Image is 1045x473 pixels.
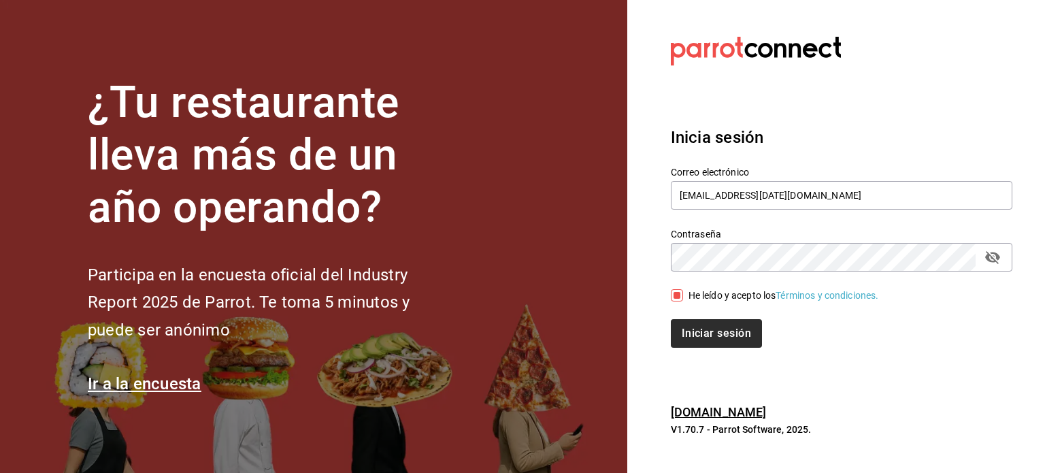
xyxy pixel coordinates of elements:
[88,77,455,233] h1: ¿Tu restaurante lleva más de un año operando?
[671,229,1012,239] label: Contraseña
[671,181,1012,210] input: Ingresa tu correo electrónico
[88,374,201,393] a: Ir a la encuesta
[671,319,762,348] button: Iniciar sesión
[981,246,1004,269] button: passwordField
[671,167,1012,177] label: Correo electrónico
[671,125,1012,150] h3: Inicia sesión
[776,290,878,301] a: Términos y condiciones.
[671,423,1012,436] p: V1.70.7 - Parrot Software, 2025.
[671,405,767,419] a: [DOMAIN_NAME]
[88,261,455,344] h2: Participa en la encuesta oficial del Industry Report 2025 de Parrot. Te toma 5 minutos y puede se...
[689,289,879,303] div: He leído y acepto los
